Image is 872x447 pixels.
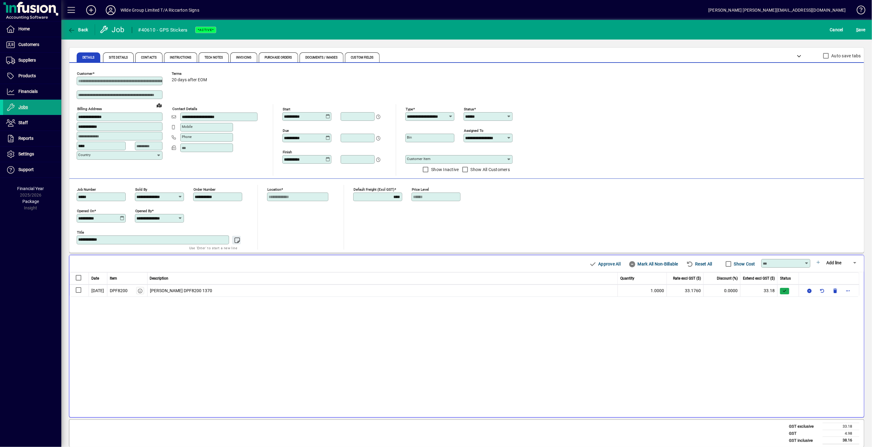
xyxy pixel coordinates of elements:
button: Mark All Non-Billable [626,258,681,269]
mat-label: Customer [77,71,93,76]
a: Home [3,21,61,37]
button: Back [66,24,90,35]
span: Jobs [18,105,28,109]
span: Documents / Images [305,56,338,59]
mat-label: Bin [407,135,412,139]
div: [PERSON_NAME] [PERSON_NAME][EMAIL_ADDRESS][DOMAIN_NAME] [708,5,846,15]
mat-label: Default Freight (excl GST) [354,187,394,192]
span: Purchase Orders [265,56,292,59]
td: 38.16 [823,437,859,444]
span: Reset All [686,259,712,269]
span: Invoicing [236,56,251,59]
td: 0.0000 [704,285,740,297]
label: Show Cost [733,261,755,267]
span: Add line [826,260,841,265]
span: Staff [18,120,28,125]
td: GST exclusive [786,423,823,430]
a: View on map [154,100,164,110]
a: Customers [3,37,61,52]
app-page-header-button: Back [61,24,95,35]
mat-label: Finish [283,150,292,154]
a: Financials [3,84,61,99]
mat-label: Opened by [135,209,152,213]
mat-label: Assigned to [464,128,484,133]
button: Save [855,24,867,35]
span: Discount (%) [717,276,738,281]
span: Item [110,276,117,281]
button: Add [81,5,101,16]
span: Contacts [141,56,157,59]
span: Back [68,27,88,32]
td: 4.98 [823,430,859,437]
span: 20 days after EOM [172,78,207,82]
mat-label: Start [283,107,290,111]
span: Customers [18,42,39,47]
a: Support [3,162,61,178]
mat-label: Job number [77,187,96,192]
mat-label: Due [283,128,289,133]
span: Package [22,199,39,204]
td: [PERSON_NAME] DPF8200 1370 [147,285,618,297]
mat-label: Order number [193,187,216,192]
a: Products [3,68,61,84]
label: Show All Customers [469,166,510,173]
button: Reset All [684,258,715,269]
span: Terms [172,72,208,76]
span: Custom Fields [351,56,373,59]
span: Quantity [620,276,634,281]
mat-label: Price Level [412,187,429,192]
td: 33.1760 [667,285,704,297]
span: ave [856,25,866,35]
button: Profile [101,5,120,16]
span: Products [18,73,36,78]
mat-label: Title [77,230,84,235]
button: Approve All [587,258,623,269]
mat-label: Opened On [77,209,94,213]
mat-label: Type [406,107,413,111]
mat-label: Mobile [182,124,193,129]
span: Approve All [589,259,621,269]
td: GST inclusive [786,437,823,444]
mat-label: Phone [182,135,192,139]
div: Wilde Group Limited T/A Riccarton Signs [120,5,199,15]
span: Cancel [830,25,843,35]
span: Mark All Non-Billable [629,259,678,269]
a: Settings [3,147,61,162]
label: Auto save tabs [830,53,861,59]
span: Rate excl GST ($) [673,276,701,281]
span: Status [780,276,791,281]
span: Financial Year [17,186,44,191]
span: S [856,27,859,32]
mat-label: Sold by [135,187,147,192]
span: Support [18,167,34,172]
span: Extend excl GST ($) [743,276,775,281]
td: 33.18 [740,285,778,297]
span: Site Details [109,56,128,59]
mat-hint: Use 'Enter' to start a new line [189,244,237,251]
td: 33.18 [823,423,859,430]
span: Date [91,276,99,281]
span: Reports [18,136,33,141]
a: Staff [3,115,61,131]
mat-label: Location [267,187,281,192]
span: Details [82,56,94,59]
div: Job [100,25,126,35]
td: [DATE] [89,285,107,297]
span: Description [150,276,169,281]
a: Suppliers [3,53,61,68]
div: #40610 - GPS Stickers [138,25,188,35]
span: Settings [18,151,34,156]
a: Reports [3,131,61,146]
td: GST [786,430,823,437]
span: Instructions [170,56,191,59]
span: 1.0000 [651,288,664,294]
a: Knowledge Base [852,1,864,21]
mat-label: Country [78,153,90,157]
span: Financials [18,89,38,94]
button: Cancel [828,24,845,35]
label: Show Inactive [430,166,459,173]
span: Suppliers [18,58,36,63]
mat-label: Customer Item [407,157,430,161]
div: DPF8200 [110,288,128,294]
span: Home [18,26,30,31]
